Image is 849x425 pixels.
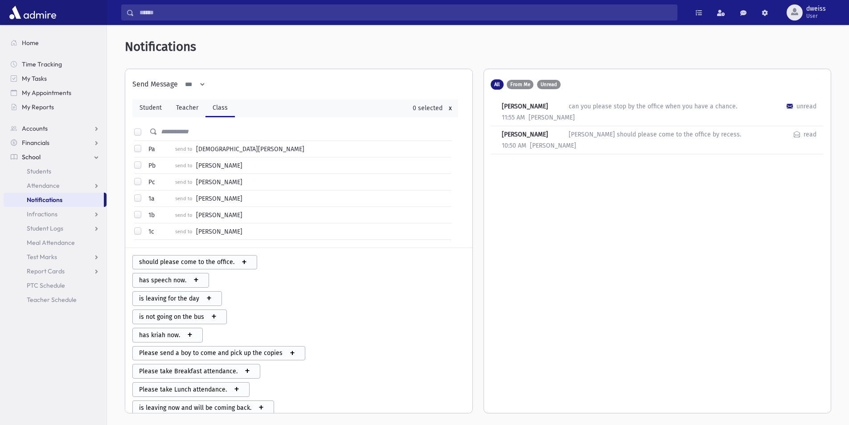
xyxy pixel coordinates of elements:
[135,312,204,322] span: is not going on the bus
[135,276,186,285] span: has speech now.
[4,136,107,150] a: Financials
[502,113,525,122] div: 11:55 AM
[806,5,826,12] span: dweiss
[22,89,71,97] span: My Appointments
[283,347,302,360] span: +
[205,99,235,117] a: Class
[172,162,196,170] div: send to
[22,139,49,147] span: Financials
[27,239,75,247] span: Meal Attendance
[4,264,107,278] a: Report Cards
[502,141,526,150] div: 10:50 AM
[22,153,41,161] span: School
[4,235,107,250] a: Meal Attendance
[135,294,199,303] span: is leaving for the day
[22,74,47,83] span: My Tasks
[234,256,254,269] span: +
[145,194,172,203] label: 1a
[22,124,48,132] span: Accounts
[4,57,107,71] a: Time Tracking
[27,267,65,275] span: Report Cards
[27,224,63,232] span: Student Logs
[4,71,107,86] a: My Tasks
[510,82,530,87] span: From Me
[132,291,222,306] button: is leaving for the day +
[125,39,196,54] span: Notifications
[145,177,172,187] label: Pc
[135,257,234,267] span: should please come to the office.
[135,403,251,413] span: is leaving now and will be coming back.
[134,4,677,21] input: Search
[569,130,741,139] div: [PERSON_NAME] should please come to the office by recess.
[446,103,455,113] button: x
[135,367,238,376] span: Please take Breakfast attendance.
[132,382,250,397] button: Please take Lunch attendance. +
[251,401,271,414] span: +
[27,210,57,218] span: Infractions
[172,179,196,186] div: send to
[169,99,205,117] a: Teacher
[796,102,816,111] div: unread
[27,253,57,261] span: Test Marks
[4,250,107,264] a: Test Marks
[494,82,500,87] span: All
[132,255,257,270] button: should please come to the office. +
[132,400,274,415] button: is leaving now and will be coming back. +
[132,273,209,288] button: has speech now. +
[172,212,196,219] div: send to
[180,329,200,342] span: +
[27,281,65,289] span: PTC Schedule
[238,365,257,378] span: +
[132,364,260,379] button: Please take Breakfast attendance. +
[132,346,305,361] button: Please send a boy to come and pick up the copies +
[4,207,107,221] a: Infractions
[413,103,443,113] div: 0 selected
[196,227,242,238] div: [PERSON_NAME]
[4,293,107,307] a: Teacher Schedule
[525,113,578,122] div: [PERSON_NAME]
[4,278,107,293] a: PTC Schedule
[196,161,242,172] div: [PERSON_NAME]
[804,130,816,139] div: read
[132,99,169,117] a: Student
[22,103,54,111] span: My Reports
[204,310,224,323] span: +
[227,383,246,396] span: +
[502,102,569,111] div: [PERSON_NAME]
[132,309,227,324] button: is not going on the bus +
[502,130,569,139] div: [PERSON_NAME]
[7,4,58,21] img: AdmirePro
[172,146,196,153] div: send to
[526,141,580,150] div: [PERSON_NAME]
[806,12,826,20] span: User
[27,182,60,190] span: Attendance
[196,177,242,188] div: [PERSON_NAME]
[172,195,196,203] div: send to
[196,210,242,221] div: [PERSON_NAME]
[4,221,107,235] a: Student Logs
[27,296,77,304] span: Teacher Schedule
[135,385,227,394] span: Please take Lunch attendance.
[4,121,107,136] a: Accounts
[4,100,107,114] a: My Reports
[186,274,206,287] span: +
[196,194,242,205] div: [PERSON_NAME]
[145,227,172,236] label: 1c
[135,348,283,358] span: Please send a boy to come and pick up the copies
[569,102,737,111] div: can you please stop by the office when you have a chance.
[4,36,107,50] a: Home
[145,161,172,170] label: Pb
[27,167,51,175] span: Students
[4,178,107,193] a: Attendance
[4,150,107,164] a: School
[22,60,62,68] span: Time Tracking
[541,82,557,87] span: Unread
[172,228,196,236] div: send to
[4,86,107,100] a: My Appointments
[27,196,62,204] span: Notifications
[145,210,172,220] label: 1b
[196,144,304,155] div: [DEMOGRAPHIC_DATA][PERSON_NAME]
[491,80,561,89] div: AdntfToShow
[22,39,39,47] span: Home
[135,330,180,340] span: has kriah now.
